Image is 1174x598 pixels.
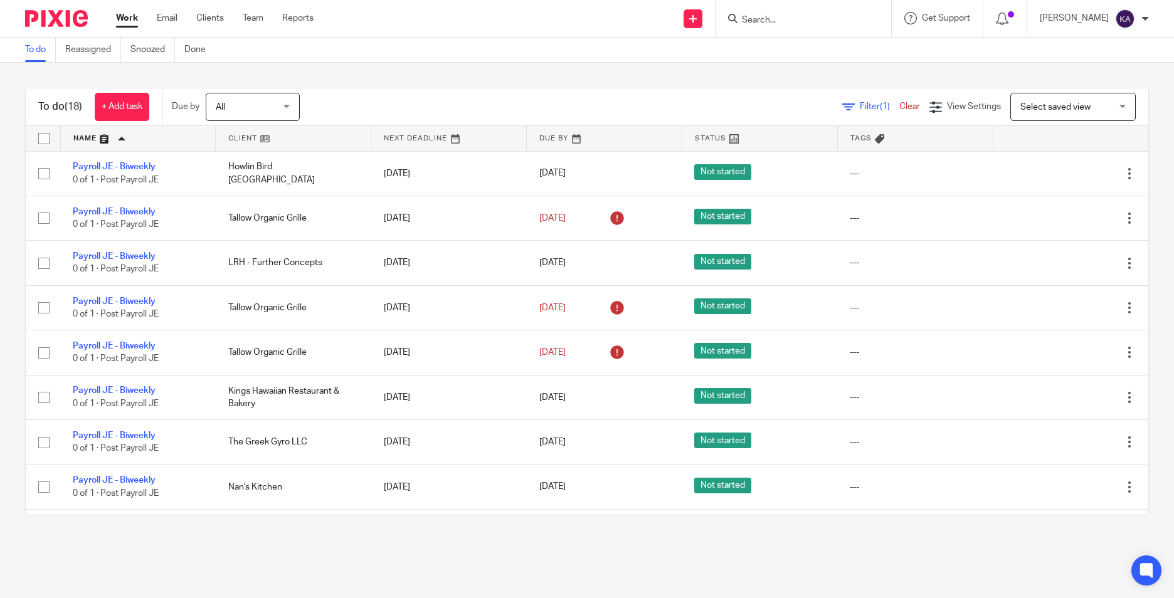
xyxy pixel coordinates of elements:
[371,241,527,285] td: [DATE]
[216,420,371,464] td: The Greek Gyro LLC
[850,436,980,448] div: ---
[741,15,854,26] input: Search
[73,431,156,440] a: Payroll JE - Biweekly
[694,433,751,448] span: Not started
[899,102,920,111] a: Clear
[216,330,371,375] td: Tallow Organic Grille
[38,100,82,113] h1: To do
[73,444,159,453] span: 0 of 1 · Post Payroll JE
[184,38,215,62] a: Done
[216,509,371,553] td: [PERSON_NAME] Restaurant Group
[216,285,371,330] td: Tallow Organic Grille
[850,167,980,180] div: ---
[850,302,980,314] div: ---
[73,310,159,318] span: 0 of 1 · Post Payroll JE
[65,38,121,62] a: Reassigned
[371,285,527,330] td: [DATE]
[850,256,980,269] div: ---
[73,489,159,498] span: 0 of 1 · Post Payroll JE
[694,254,751,270] span: Not started
[371,151,527,196] td: [DATE]
[243,12,263,24] a: Team
[850,135,872,142] span: Tags
[73,342,156,350] a: Payroll JE - Biweekly
[850,481,980,493] div: ---
[216,151,371,196] td: Howlin Bird [GEOGRAPHIC_DATA]
[1040,12,1109,24] p: [PERSON_NAME]
[130,38,175,62] a: Snoozed
[880,102,890,111] span: (1)
[371,330,527,375] td: [DATE]
[216,375,371,419] td: Kings Hawaiian Restaurant & Bakery
[65,102,82,112] span: (18)
[694,298,751,314] span: Not started
[73,162,156,171] a: Payroll JE - Biweekly
[922,14,970,23] span: Get Support
[1020,103,1091,112] span: Select saved view
[539,483,566,491] span: [DATE]
[539,393,566,402] span: [DATE]
[539,438,566,446] span: [DATE]
[947,102,1001,111] span: View Settings
[539,348,566,357] span: [DATE]
[850,391,980,404] div: ---
[694,478,751,493] span: Not started
[539,258,566,267] span: [DATE]
[850,212,980,224] div: ---
[371,196,527,240] td: [DATE]
[1115,9,1135,29] img: svg%3E
[73,386,156,395] a: Payroll JE - Biweekly
[116,12,138,24] a: Work
[371,509,527,553] td: [DATE]
[25,38,56,62] a: To do
[694,209,751,224] span: Not started
[172,100,199,113] p: Due by
[73,476,156,485] a: Payroll JE - Biweekly
[371,375,527,419] td: [DATE]
[694,388,751,404] span: Not started
[694,164,751,180] span: Not started
[73,252,156,261] a: Payroll JE - Biweekly
[282,12,314,24] a: Reports
[216,464,371,509] td: Nan's Kitchen
[860,102,899,111] span: Filter
[539,303,566,312] span: [DATE]
[216,103,225,112] span: All
[216,196,371,240] td: Tallow Organic Grille
[73,355,159,364] span: 0 of 1 · Post Payroll JE
[371,464,527,509] td: [DATE]
[694,343,751,359] span: Not started
[539,169,566,178] span: [DATE]
[73,220,159,229] span: 0 of 1 · Post Payroll JE
[73,265,159,274] span: 0 of 1 · Post Payroll JE
[539,214,566,223] span: [DATE]
[216,241,371,285] td: LRH - Further Concepts
[196,12,224,24] a: Clients
[850,346,980,359] div: ---
[95,93,149,121] a: + Add task
[25,10,88,27] img: Pixie
[73,297,156,306] a: Payroll JE - Biweekly
[73,176,159,184] span: 0 of 1 · Post Payroll JE
[371,420,527,464] td: [DATE]
[73,207,156,216] a: Payroll JE - Biweekly
[157,12,177,24] a: Email
[73,399,159,408] span: 0 of 1 · Post Payroll JE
